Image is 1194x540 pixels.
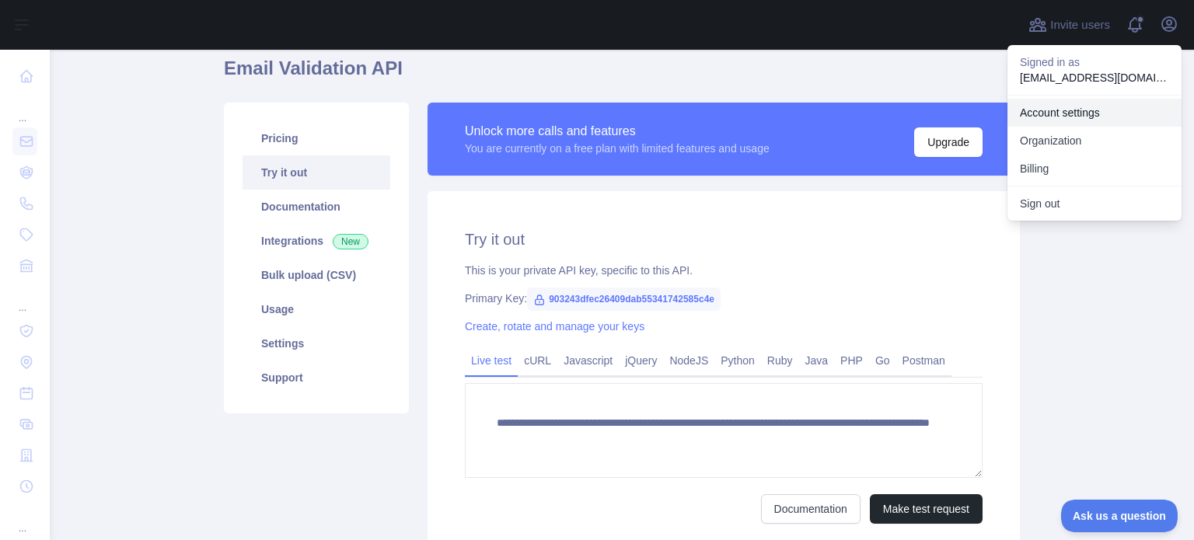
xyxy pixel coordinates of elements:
a: Live test [465,348,518,373]
span: Invite users [1050,16,1110,34]
button: Make test request [870,494,983,524]
p: Signed in as [1020,54,1169,70]
a: Settings [243,326,390,361]
iframe: Toggle Customer Support [1061,500,1178,532]
div: Unlock more calls and features [465,122,770,141]
a: Java [799,348,835,373]
a: Bulk upload (CSV) [243,258,390,292]
a: Documentation [761,494,861,524]
div: Primary Key: [465,291,983,306]
div: ... [12,283,37,314]
a: Try it out [243,155,390,190]
h1: Email Validation API [224,56,1020,93]
a: Ruby [761,348,799,373]
p: [EMAIL_ADDRESS][DOMAIN_NAME] [1020,70,1169,85]
div: This is your private API key, specific to this API. [465,263,983,278]
a: jQuery [619,348,663,373]
button: Billing [1007,155,1182,183]
a: Postman [896,348,951,373]
a: NodeJS [663,348,714,373]
button: Sign out [1007,190,1182,218]
div: ... [12,93,37,124]
a: Usage [243,292,390,326]
h2: Try it out [465,228,983,250]
a: PHP [834,348,869,373]
span: New [333,234,368,249]
a: cURL [518,348,557,373]
a: Create, rotate and manage your keys [465,320,644,333]
div: You are currently on a free plan with limited features and usage [465,141,770,156]
a: Go [869,348,896,373]
a: Documentation [243,190,390,224]
a: Account settings [1007,99,1182,127]
div: ... [12,503,37,535]
a: Javascript [557,348,619,373]
a: Integrations New [243,224,390,258]
a: Support [243,361,390,395]
a: Pricing [243,121,390,155]
button: Upgrade [914,127,983,157]
a: Python [714,348,761,373]
a: Organization [1007,127,1182,155]
button: Invite users [1025,12,1113,37]
span: 903243dfec26409dab55341742585c4e [527,287,721,311]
